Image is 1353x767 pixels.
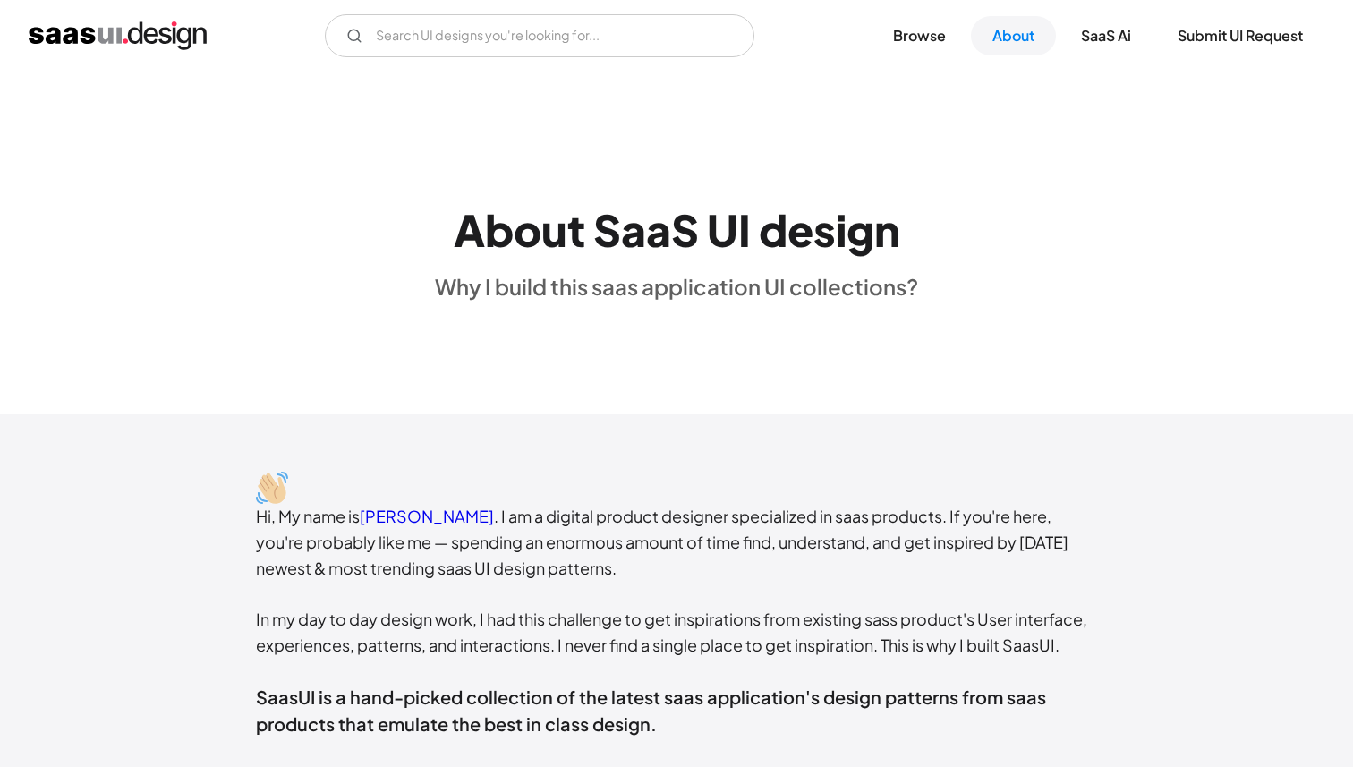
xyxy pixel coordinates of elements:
a: About [971,16,1056,55]
a: [PERSON_NAME] [360,506,494,526]
a: Browse [872,16,967,55]
a: SaaS Ai [1059,16,1153,55]
a: Submit UI Request [1156,16,1324,55]
div: Why I build this saas application UI collections? [435,273,918,300]
span: SaasUI is a hand-picked collection of the latest saas application's design patterns from saas pro... [256,686,1046,735]
form: Email Form [325,14,754,57]
h1: About SaaS UI design [454,204,900,256]
a: home [29,21,207,50]
input: Search UI designs you're looking for... [325,14,754,57]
